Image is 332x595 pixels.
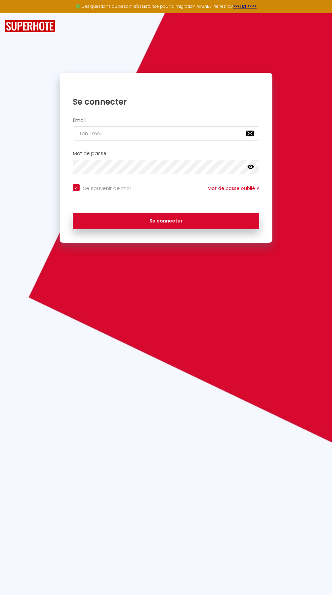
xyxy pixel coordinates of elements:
h2: Email [73,118,260,123]
a: Mot de passe oublié ? [208,185,259,192]
h2: Mot de passe [73,151,260,156]
img: SuperHote logo [4,20,55,33]
input: Ton Email [73,126,260,141]
button: Se connecter [73,213,260,230]
h1: Se connecter [73,97,260,107]
a: >>> ICI <<<< [233,3,257,9]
